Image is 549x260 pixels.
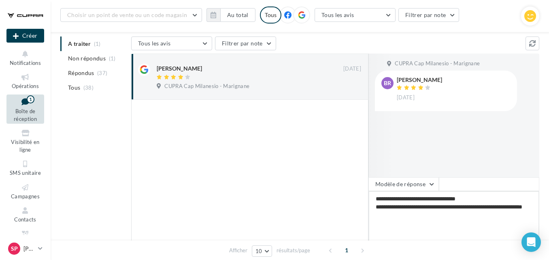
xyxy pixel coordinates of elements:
[395,60,480,67] span: CUPRA Cap Milanesio - Marignane
[398,8,460,22] button: Filtrer par note
[138,40,171,47] span: Tous les avis
[164,83,249,90] span: CUPRA Cap Milanesio - Marignane
[255,248,262,254] span: 10
[229,247,247,254] span: Afficher
[315,8,396,22] button: Tous les avis
[321,11,354,18] span: Tous les avis
[67,11,187,18] span: Choisir un point de vente ou un code magasin
[6,95,44,124] a: Boîte de réception1
[6,158,44,178] a: SMS unitaire
[6,48,44,68] button: Notifications
[220,8,255,22] button: Au total
[6,29,44,43] div: Nouvelle campagne
[277,247,310,254] span: résultats/page
[83,84,94,91] span: (38)
[12,83,39,89] span: Opérations
[27,95,34,103] div: 1
[6,71,44,91] a: Opérations
[14,216,36,223] span: Contacts
[252,245,272,257] button: 10
[60,8,202,22] button: Choisir un point de vente ou un code magasin
[97,70,107,76] span: (37)
[368,177,439,191] button: Modèle de réponse
[11,245,18,253] span: Sp
[68,69,94,77] span: Répondus
[6,241,44,256] a: Sp [PERSON_NAME]
[14,108,37,122] span: Boîte de réception
[215,37,276,50] button: Filtrer par note
[206,8,255,22] button: Au total
[340,244,353,257] span: 1
[260,6,281,24] div: Tous
[384,79,391,87] span: BR
[6,29,44,43] button: Créer
[68,84,80,92] span: Tous
[109,55,116,62] span: (1)
[10,170,41,176] span: SMS unitaire
[6,228,44,248] a: Médiathèque
[23,245,35,253] p: [PERSON_NAME]
[11,139,39,153] span: Visibilité en ligne
[6,181,44,201] a: Campagnes
[343,65,361,73] span: [DATE]
[6,204,44,224] a: Contacts
[157,64,202,73] div: [PERSON_NAME]
[11,193,40,200] span: Campagnes
[131,37,212,50] button: Tous les avis
[521,232,541,252] div: Open Intercom Messenger
[10,60,41,66] span: Notifications
[68,54,106,62] span: Non répondus
[397,77,442,83] div: [PERSON_NAME]
[6,127,44,155] a: Visibilité en ligne
[397,94,415,101] span: [DATE]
